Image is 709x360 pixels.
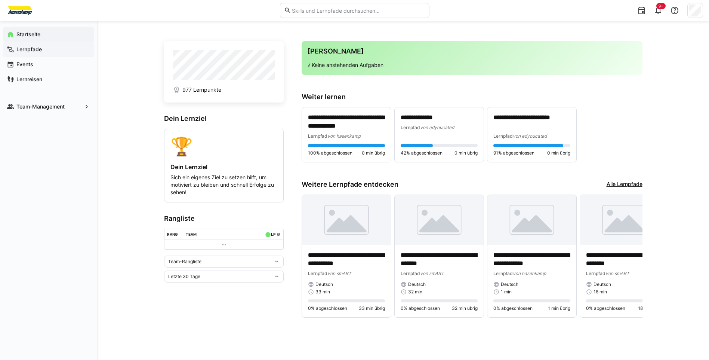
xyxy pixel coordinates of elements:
img: image [580,195,669,245]
h3: Weiter lernen [302,93,642,101]
span: 1 min [501,289,512,295]
span: 0 min übrig [547,150,570,156]
span: 0% abgeschlossen [493,305,533,311]
span: 32 min [408,289,422,295]
span: von edyoucated [420,125,454,130]
span: Lernpfad [586,271,605,276]
span: Team-Rangliste [168,259,201,265]
div: LP [271,232,275,237]
span: Deutsch [594,281,611,287]
span: von smART [420,271,444,276]
span: 32 min übrig [452,305,478,311]
h4: Dein Lernziel [170,163,277,171]
input: Skills und Lernpfade durchsuchen… [291,7,425,14]
p: Sich ein eigenes Ziel zu setzen hilft, um motiviert zu bleiben und schnell Erfolge zu sehen! [170,174,277,196]
span: 18 min [594,289,607,295]
span: 0% abgeschlossen [308,305,347,311]
span: 100% abgeschlossen [308,150,352,156]
a: ø [277,231,280,237]
img: image [302,195,391,245]
span: 91% abgeschlossen [493,150,534,156]
span: 0% abgeschlossen [401,305,440,311]
span: 0% abgeschlossen [586,305,625,311]
span: von smART [605,271,629,276]
img: image [487,195,576,245]
span: 33 min [315,289,330,295]
span: Deutsch [315,281,333,287]
span: Lernpfad [401,125,420,130]
h3: Weitere Lernpfade entdecken [302,180,398,189]
h3: Rangliste [164,214,284,223]
span: Deutsch [501,281,518,287]
div: 🏆 [170,135,277,157]
a: Alle Lernpfade [607,180,642,189]
img: image [395,195,484,245]
span: Lernpfad [493,271,513,276]
div: Team [186,232,197,237]
span: von hasenkamp [327,133,361,139]
span: von smART [327,271,351,276]
span: 42% abgeschlossen [401,150,443,156]
span: Lernpfad [308,133,327,139]
span: 18 min übrig [638,305,663,311]
span: Letzte 30 Tage [168,274,200,280]
span: Lernpfad [401,271,420,276]
span: 9+ [659,4,663,8]
p: √ Keine anstehenden Aufgaben [308,61,636,69]
span: von edyoucated [513,133,547,139]
span: 0 min übrig [454,150,478,156]
span: 0 min übrig [362,150,385,156]
span: 977 Lernpunkte [182,86,221,94]
span: Lernpfad [308,271,327,276]
span: 1 min übrig [548,305,570,311]
h3: [PERSON_NAME] [308,47,636,55]
div: Rang [167,232,178,237]
span: von hasenkamp [513,271,546,276]
span: Deutsch [408,281,426,287]
h3: Dein Lernziel [164,115,284,123]
span: Lernpfad [493,133,513,139]
span: 33 min übrig [359,305,385,311]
